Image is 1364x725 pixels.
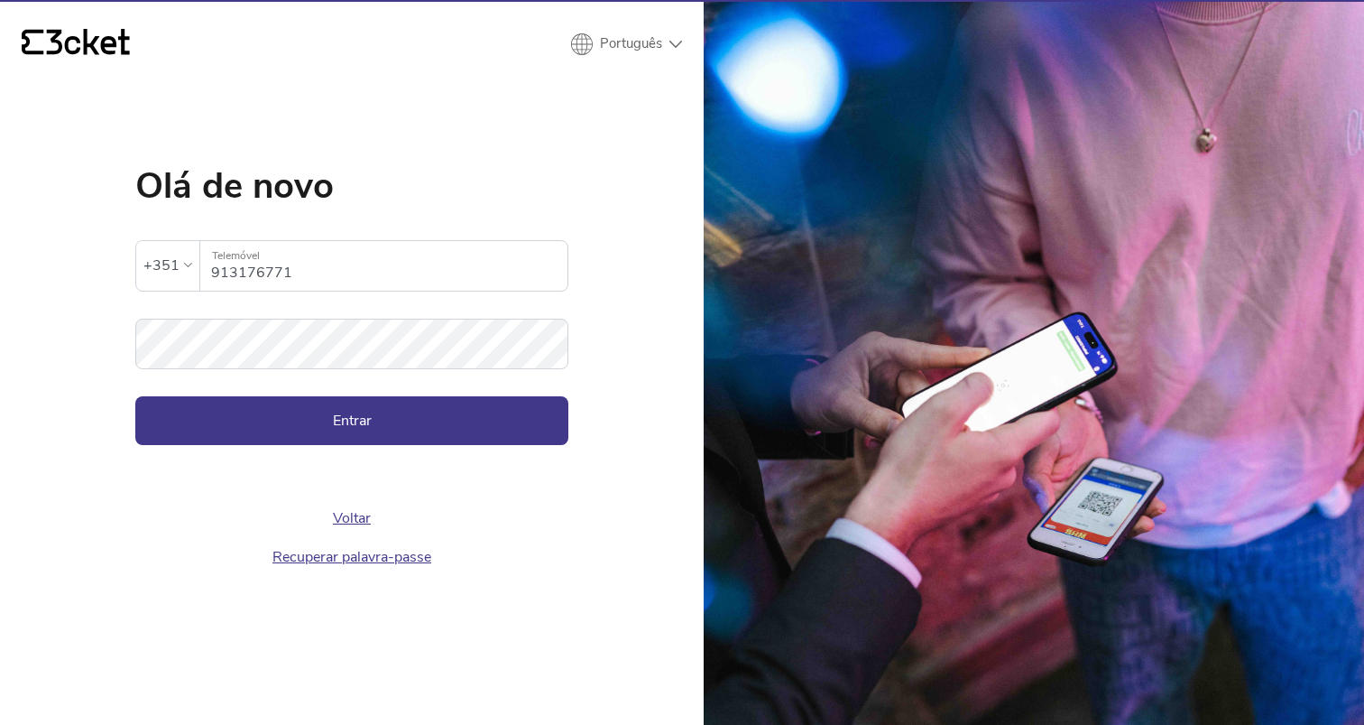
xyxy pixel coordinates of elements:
input: Telemóvel [211,241,567,291]
a: Voltar [333,508,371,528]
a: {' '} [22,29,130,60]
div: +351 [143,252,180,279]
a: Recuperar palavra-passe [272,547,431,567]
h1: Olá de novo [135,168,568,204]
label: Telemóvel [200,241,567,271]
label: Palavra-passe [135,319,568,349]
g: {' '} [22,30,43,55]
button: Entrar [135,396,568,445]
